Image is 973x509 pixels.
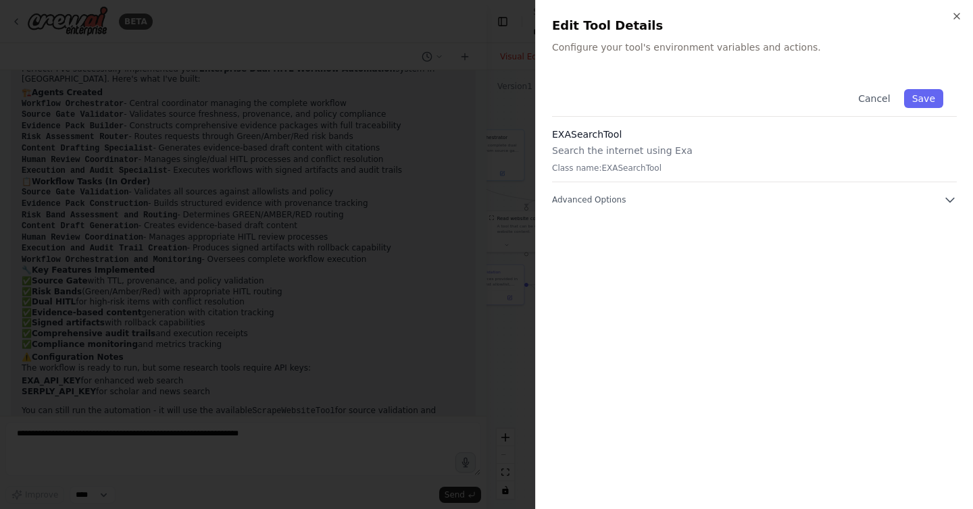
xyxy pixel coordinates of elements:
[904,89,943,108] button: Save
[552,193,957,207] button: Advanced Options
[552,144,957,157] p: Search the internet using Exa
[552,16,957,35] h2: Edit Tool Details
[552,41,957,54] p: Configure your tool's environment variables and actions.
[552,194,626,205] span: Advanced Options
[850,89,898,108] button: Cancel
[552,163,957,173] p: Class name: EXASearchTool
[552,128,957,141] h3: EXASearchTool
